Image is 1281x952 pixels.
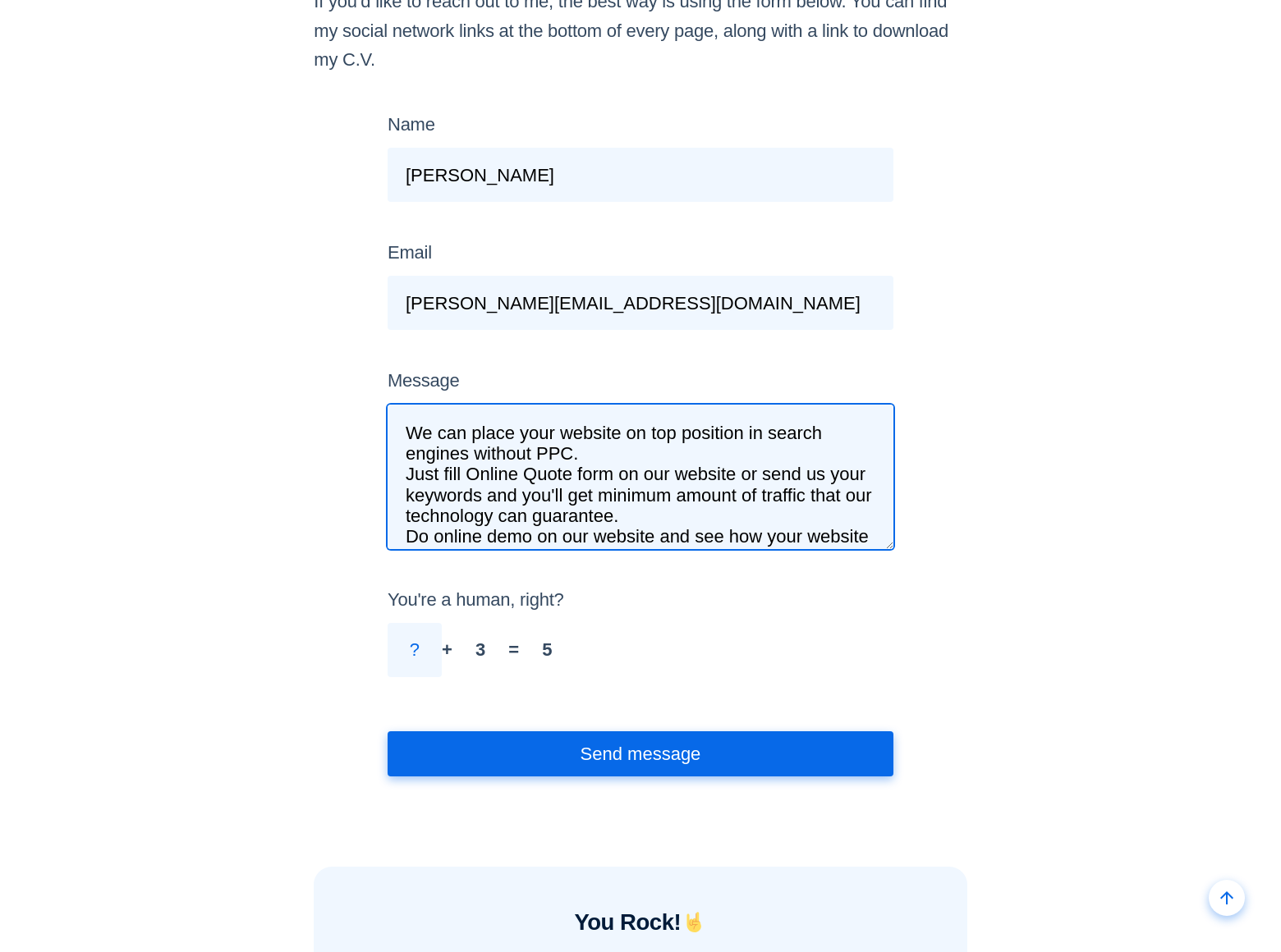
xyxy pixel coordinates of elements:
label: Message [388,366,893,395]
input: I need to know who to reply to! [388,276,893,330]
button: Send message [388,731,893,776]
label: Email [388,238,893,267]
p: You Rock! [350,907,930,939]
label: Name [388,110,893,139]
img: 🤘 [682,910,705,933]
a: Back to top [1209,880,1245,916]
div: + 3 = 5 [388,623,893,695]
label: You're a human, right? [388,585,893,614]
input: ? [388,623,442,677]
input: Who are you? [388,148,893,202]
